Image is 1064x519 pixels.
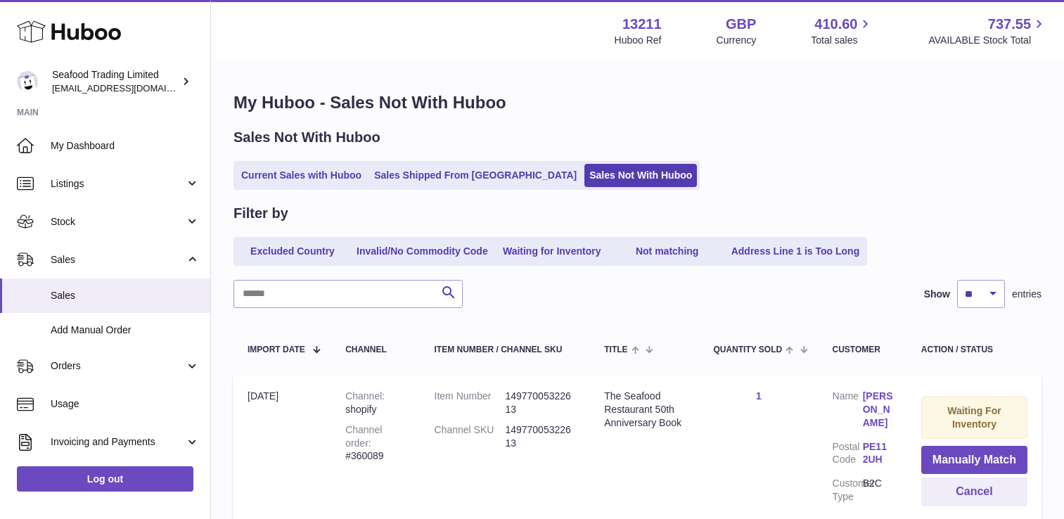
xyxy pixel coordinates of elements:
a: [PERSON_NAME] [863,390,893,430]
a: Log out [17,466,193,492]
div: Huboo Ref [615,34,662,47]
strong: Channel [345,390,385,402]
a: Sales Not With Huboo [584,164,697,187]
h2: Sales Not With Huboo [233,128,380,147]
a: Sales Shipped From [GEOGRAPHIC_DATA] [369,164,582,187]
div: Seafood Trading Limited [52,68,179,95]
span: AVAILABLE Stock Total [928,34,1047,47]
img: online@rickstein.com [17,71,38,92]
span: My Dashboard [51,139,200,153]
span: Orders [51,359,185,373]
a: Excluded Country [236,240,349,263]
h2: Filter by [233,204,288,223]
dd: B2C [863,477,893,504]
a: Current Sales with Huboo [236,164,366,187]
span: Import date [248,345,305,354]
a: Address Line 1 is Too Long [726,240,865,263]
a: PE11 2UH [863,440,893,467]
dd: 14977005322613 [505,390,576,416]
div: Currency [717,34,757,47]
a: Not matching [611,240,724,263]
span: 410.60 [814,15,857,34]
span: Stock [51,215,185,229]
span: Title [604,345,627,354]
dt: Customer Type [833,477,863,504]
label: Show [924,288,950,301]
span: 737.55 [988,15,1031,34]
strong: GBP [726,15,756,34]
span: Sales [51,253,185,267]
strong: Waiting For Inventory [947,405,1001,430]
a: 1 [756,390,762,402]
span: Usage [51,397,200,411]
div: shopify [345,390,406,416]
div: Action / Status [921,345,1027,354]
span: Listings [51,177,185,191]
a: 410.60 Total sales [811,15,873,47]
span: Total sales [811,34,873,47]
span: [EMAIL_ADDRESS][DOMAIN_NAME] [52,82,207,94]
span: Quantity Sold [713,345,782,354]
div: Customer [833,345,893,354]
dt: Channel SKU [435,423,506,450]
strong: Channel order [345,424,382,449]
span: entries [1012,288,1041,301]
dt: Postal Code [833,440,863,470]
div: #360089 [345,423,406,463]
dt: Name [833,390,863,433]
dd: 14977005322613 [505,423,576,450]
a: Invalid/No Commodity Code [352,240,493,263]
div: Item Number / Channel SKU [435,345,577,354]
a: 737.55 AVAILABLE Stock Total [928,15,1047,47]
h1: My Huboo - Sales Not With Huboo [233,91,1041,114]
a: Waiting for Inventory [496,240,608,263]
button: Cancel [921,478,1027,506]
strong: 13211 [622,15,662,34]
span: Invoicing and Payments [51,435,185,449]
div: Channel [345,345,406,354]
span: Add Manual Order [51,323,200,337]
button: Manually Match [921,446,1027,475]
dt: Item Number [435,390,506,416]
span: Sales [51,289,200,302]
div: The Seafood Restaurant 50th Anniversary Book [604,390,685,430]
